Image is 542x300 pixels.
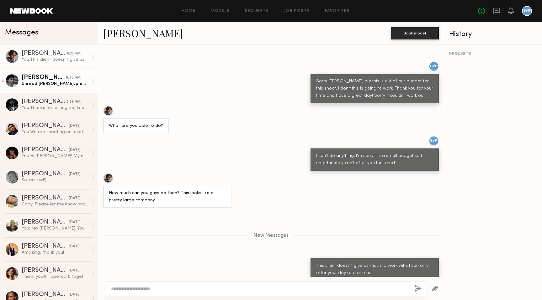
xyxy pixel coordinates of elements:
[22,171,69,177] div: [PERSON_NAME]
[22,177,88,183] div: So excited!)
[284,9,310,13] a: Job Posts
[22,105,88,111] div: You: Thanks for letting me know! We are set for the 24th, so that's okay. Appreciate it and good ...
[22,153,88,159] div: You: Hi [PERSON_NAME]! My name's [PERSON_NAME] and I'm the production coordinator at [PERSON_NAME...
[69,147,81,153] div: [DATE]
[22,75,66,81] div: [PERSON_NAME]
[253,233,289,238] span: New Messages
[391,27,439,39] button: Book model
[103,26,183,40] a: [PERSON_NAME]
[69,244,81,250] div: [DATE]
[22,274,88,280] div: Thank you!!! Hope work together again 💘
[391,30,439,35] a: Book model
[66,99,81,105] div: 5:39 PM
[22,292,69,298] div: [PERSON_NAME]
[22,123,69,129] div: [PERSON_NAME]
[325,9,350,13] a: Favorites
[22,195,69,201] div: [PERSON_NAME]
[69,268,81,274] div: [DATE]
[22,219,69,225] div: [PERSON_NAME]
[210,9,230,13] a: Models
[22,250,88,256] div: Amazing, thank you!
[449,52,537,56] div: REQUESTS
[69,171,81,177] div: [DATE]
[316,262,433,277] div: This client doesn't give us much to work with. I can only offer your day rate at most.
[22,50,67,57] div: [PERSON_NAME]
[109,190,226,204] div: How much can you guys do then? This looks like a pretty large company.
[109,122,163,130] div: What are you able to do?
[182,9,196,13] a: Home
[69,292,81,298] div: [DATE]
[22,147,69,153] div: [PERSON_NAME]
[67,51,81,57] div: 6:33 PM
[22,57,88,63] div: You: This client doesn't give us much to work with. I can only offer your day rate at most.
[22,81,88,87] div: Unread: [PERSON_NAME], pleasure to hear from you! Appreciate you reaching out. Definitely am inte...
[22,267,69,274] div: [PERSON_NAME]
[22,225,88,231] div: You: Hey [PERSON_NAME]. Your schedule is probably packed, so I hope you get to see these messages...
[66,75,81,81] div: 6:45 PM
[69,220,81,225] div: [DATE]
[69,195,81,201] div: [DATE]
[245,9,269,13] a: Requests
[449,31,537,38] div: History
[22,201,88,207] div: Copy. Please let me know once you have more details. My cell just in case [PHONE_NUMBER]
[22,99,66,105] div: [PERSON_NAME]
[22,129,88,135] div: You: We are shooting on location in a hotel room. The shoot is for a winter/seasonal fragrance fo...
[316,78,433,100] div: Sorry [PERSON_NAME], but this is out of our budget for this shoot. I don't this is going to work....
[22,243,69,250] div: [PERSON_NAME]
[5,29,38,36] span: Messages
[69,123,81,129] div: [DATE]
[316,153,433,167] div: I can't do anything, I'm sorry. It's a small budget so I unfortunately can't offer you that much.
